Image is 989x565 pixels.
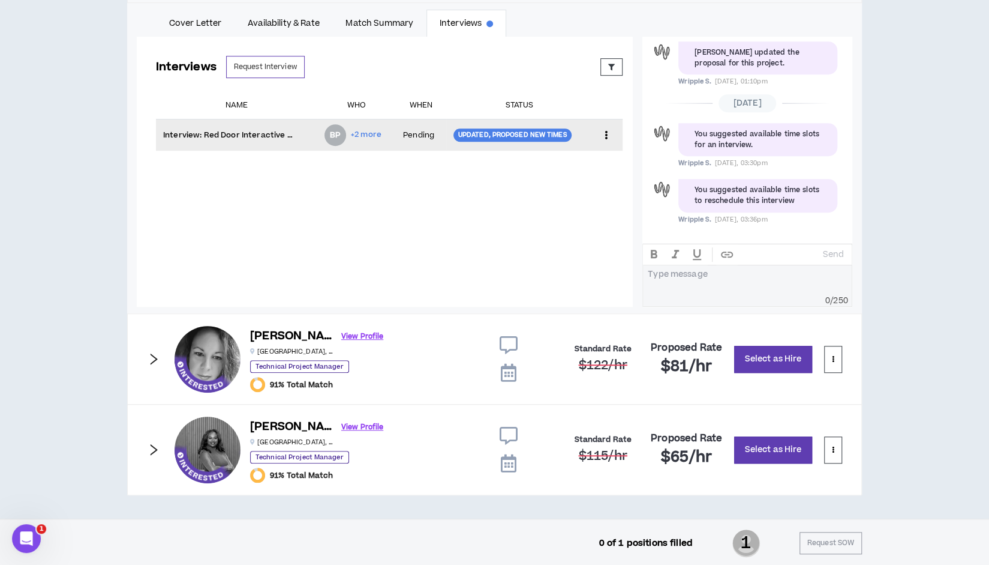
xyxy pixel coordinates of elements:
span: 1 [37,524,46,534]
h3: Interviews [156,59,217,75]
p: [GEOGRAPHIC_DATA] , [GEOGRAPHIC_DATA] [250,438,334,447]
h6: [PERSON_NAME] [250,418,334,436]
span: / 250 [830,295,848,307]
p: Interview: Red Door Interactive and [PERSON_NAME] for Technical Project Manager [163,130,295,140]
button: Request SOW [799,532,862,554]
h2: $65 /hr [661,448,712,467]
button: UNDERLINE text [686,244,708,265]
p: Technical Project Manager [250,451,349,464]
span: right [147,352,160,366]
button: create hypertext link [716,244,738,265]
button: Select as Hire [734,346,812,373]
div: Wripple S. [651,41,672,62]
span: $122 /hr [578,357,627,374]
iframe: Intercom live chat [12,524,41,553]
button: ITALIC text [665,244,686,265]
a: Cover Letter [156,10,235,37]
th: Status [446,92,593,119]
div: Updated, Proposed New Times [453,128,572,142]
span: [DATE] [719,94,777,112]
th: Name [156,92,317,119]
button: Request Interview [226,56,305,78]
span: +2 more [351,129,381,140]
h2: $81 /hr [661,357,712,376]
p: Send [823,249,844,260]
span: right [147,443,160,456]
div: Kamille W. [175,417,241,483]
span: 91% Total Match [270,471,333,480]
a: Match Summary [333,10,426,37]
span: [DATE], 03:30pm [714,159,767,168]
div: [PERSON_NAME] updated the proposal for this project. [695,47,821,68]
span: 0 [825,295,830,307]
div: You suggested available time slots to reschedule this interview [695,185,821,206]
button: BOLD text [643,244,665,265]
div: Christy M. [175,326,241,392]
span: 91% Total Match [270,380,333,390]
button: Send [818,247,849,264]
a: Interviews [426,10,506,37]
div: Wripple S. [651,123,672,144]
p: 0 of 1 positions filled [599,537,693,550]
th: Who [317,92,396,119]
span: [DATE], 03:36pm [714,215,767,224]
h6: [PERSON_NAME] [250,328,334,345]
p: Pending [403,130,439,140]
h4: Standard Rate [574,435,632,444]
p: [GEOGRAPHIC_DATA] , [GEOGRAPHIC_DATA] [250,347,334,356]
span: $115 /hr [578,447,627,465]
span: Wripple S. [678,77,711,86]
h4: Standard Rate [574,345,632,354]
div: Beth P. [324,124,346,146]
h4: Proposed Rate [651,342,722,354]
button: Select as Hire [734,437,812,464]
h4: Proposed Rate [651,433,722,444]
div: You suggested available time slots for an interview. [695,129,821,150]
span: Wripple S. [678,215,711,224]
div: Wripple S. [651,179,672,200]
a: View Profile [341,326,383,347]
span: Wripple S. [678,159,711,168]
a: Availability & Rate [235,10,332,37]
span: 1 [732,528,760,558]
span: [DATE], 01:10pm [714,77,767,86]
p: Technical Project Manager [250,360,349,373]
th: When [396,92,446,119]
div: BP [330,131,341,139]
a: View Profile [341,417,383,438]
